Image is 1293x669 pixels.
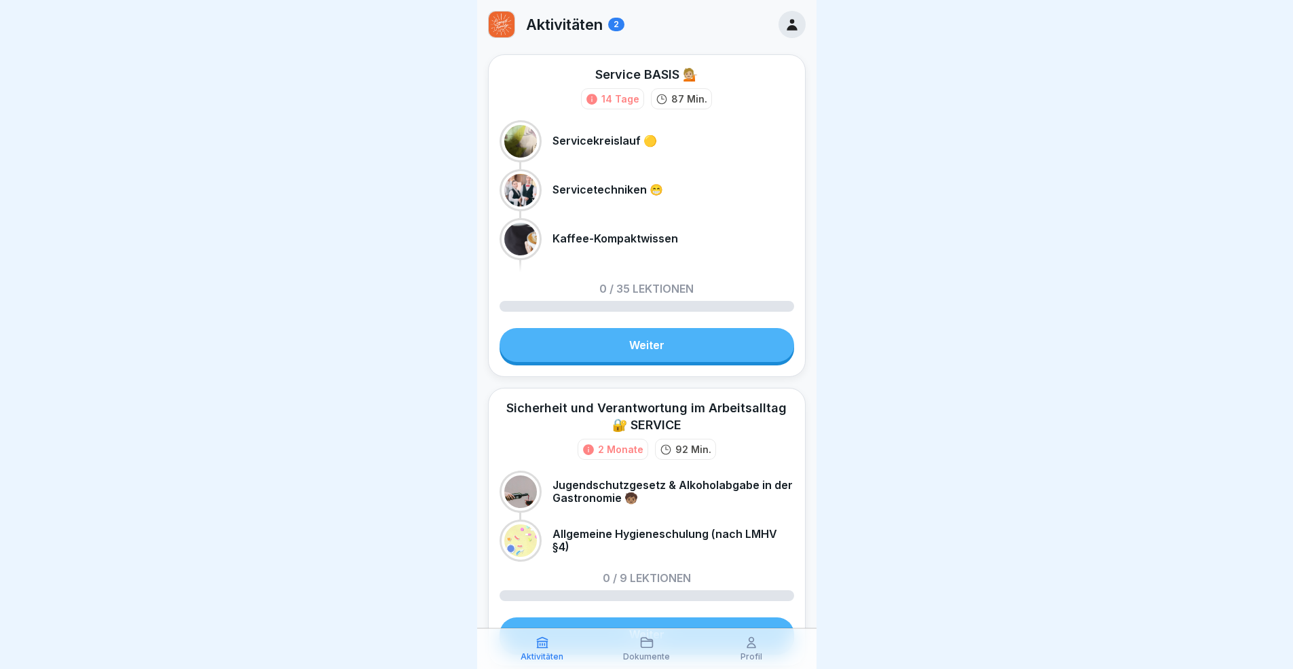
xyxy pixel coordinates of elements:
[552,134,657,147] p: Servicekreislauf 🟡
[552,479,794,505] p: Jugendschutzgesetz & Alkoholabgabe in der Gastronomie 🧒🏽
[500,328,794,362] a: Weiter
[500,617,794,651] a: Weiter
[741,652,762,662] p: Profil
[675,442,711,456] p: 92 Min.
[603,573,691,583] p: 0 / 9 Lektionen
[500,399,794,433] div: Sicherheit und Verantwortung im Arbeitsalltag 🔐 SERVICE
[552,528,794,554] p: Allgemeine Hygieneschulung (nach LMHV §4)
[521,652,563,662] p: Aktivitäten
[489,12,514,37] img: hyd4fwiyd0kscnnk0oqga2v1.png
[552,183,663,196] p: Servicetechniken 😁
[599,283,694,294] p: 0 / 35 Lektionen
[552,232,678,245] p: Kaffee-Kompaktwissen
[598,442,643,456] div: 2 Monate
[526,16,603,33] p: Aktivitäten
[623,652,670,662] p: Dokumente
[608,18,624,31] div: 2
[671,92,707,106] p: 87 Min.
[601,92,639,106] div: 14 Tage
[595,66,698,83] div: Service BASIS 💁🏼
